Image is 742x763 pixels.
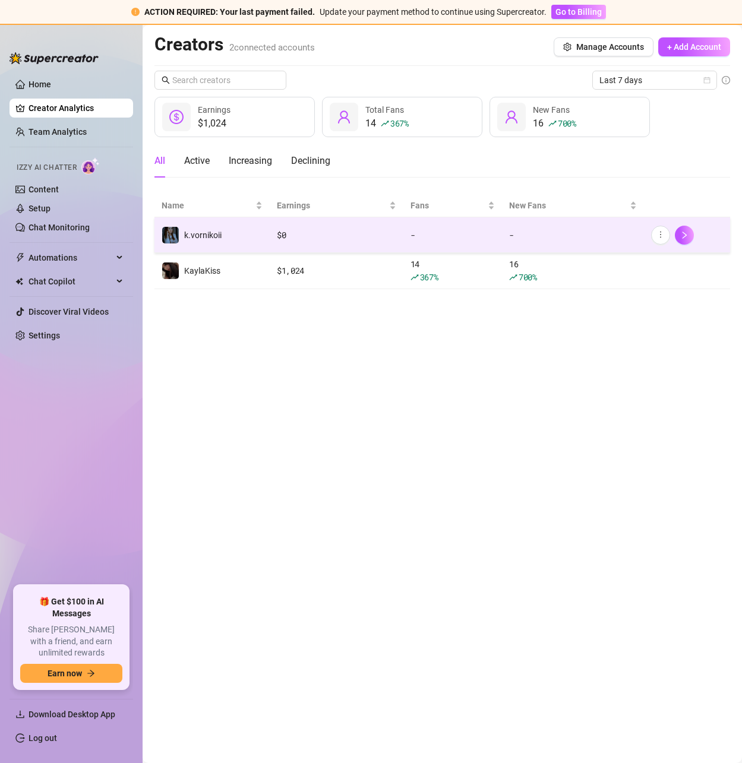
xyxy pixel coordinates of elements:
div: Declining [291,154,330,168]
span: Earnings [277,199,387,212]
span: New Fans [509,199,627,212]
span: 700 % [519,271,537,283]
img: k.vornikoii [162,227,179,243]
div: $ 1,024 [277,264,396,277]
span: dollar-circle [169,110,184,124]
div: 16 [533,116,576,131]
img: AI Chatter [81,157,100,175]
a: Discover Viral Videos [29,307,109,316]
span: info-circle [722,76,730,84]
span: calendar [703,77,711,84]
th: Fans [403,194,502,217]
span: k.vornikoii [184,230,222,240]
th: Earnings [270,194,403,217]
div: 14 [411,258,495,284]
a: Creator Analytics [29,99,124,118]
span: thunderbolt [15,253,25,262]
button: Go to Billing [551,5,606,19]
a: Content [29,185,59,194]
div: - [509,229,637,242]
input: Search creators [172,74,270,87]
span: Fans [411,199,485,212]
span: more [656,230,665,239]
a: Chat Monitoring [29,223,90,232]
span: user [504,110,519,124]
div: 16 [509,258,637,284]
h2: Creators [154,33,315,56]
span: Chat Copilot [29,272,113,291]
div: Active [184,154,210,168]
span: KaylaKiss [184,266,220,276]
a: Home [29,80,51,89]
span: 367 % [390,118,409,129]
span: Earn now [48,669,82,678]
span: rise [509,273,517,281]
span: Share [PERSON_NAME] with a friend, and earn unlimited rewards [20,624,122,659]
span: 🎁 Get $100 in AI Messages [20,596,122,619]
span: setting [563,43,572,51]
span: user [337,110,351,124]
span: download [15,710,25,719]
span: Update your payment method to continue using Supercreator. [320,7,547,17]
span: Total Fans [365,105,404,115]
div: All [154,154,165,168]
a: Log out [29,733,57,743]
span: Izzy AI Chatter [17,162,77,173]
span: arrow-right [87,669,95,677]
th: Name [154,194,270,217]
span: 700 % [558,118,576,129]
span: Download Desktop App [29,710,115,719]
span: Earnings [198,105,231,115]
button: + Add Account [658,37,730,56]
img: KaylaKiss [162,262,179,279]
a: Setup [29,204,50,213]
div: - [411,229,495,242]
img: Chat Copilot [15,277,23,286]
th: New Fans [502,194,644,217]
button: right [675,226,694,245]
span: Automations [29,248,113,267]
div: $ 0 [277,229,396,242]
div: 14 [365,116,409,131]
a: Go to Billing [551,7,606,17]
div: Increasing [229,154,272,168]
span: 2 connected accounts [229,42,315,53]
span: Name [162,199,253,212]
span: + Add Account [667,42,721,52]
span: rise [381,119,389,128]
strong: ACTION REQUIRED: Your last payment failed. [144,7,315,17]
img: logo-BBDzfeDw.svg [10,52,99,64]
span: exclamation-circle [131,8,140,16]
span: New Fans [533,105,570,115]
span: search [162,76,170,84]
span: Manage Accounts [576,42,644,52]
span: Last 7 days [599,71,710,89]
a: Settings [29,331,60,340]
span: Go to Billing [555,7,602,17]
button: Manage Accounts [554,37,653,56]
button: Earn nowarrow-right [20,664,122,683]
a: Team Analytics [29,127,87,137]
span: rise [411,273,419,281]
span: rise [548,119,557,128]
span: 367 % [420,271,438,283]
span: right [680,231,689,239]
div: $1,024 [198,116,231,131]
